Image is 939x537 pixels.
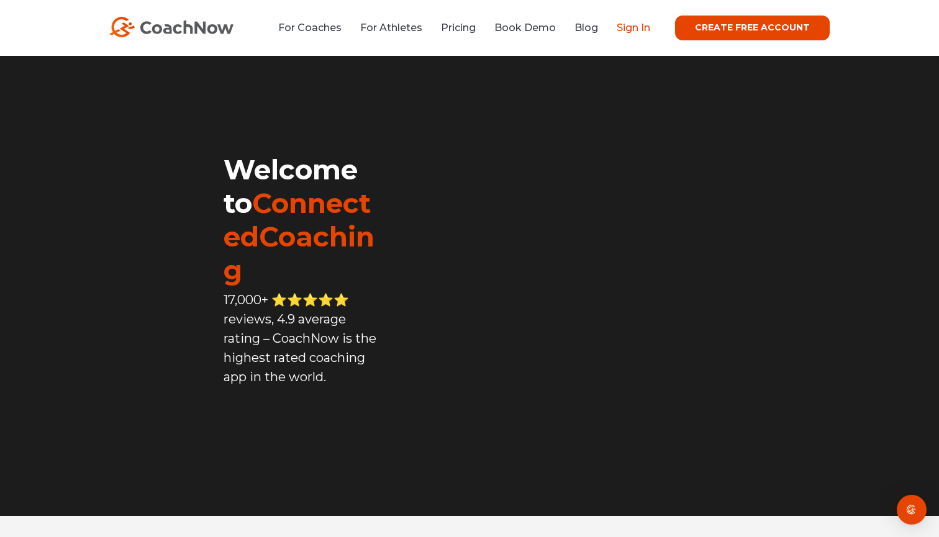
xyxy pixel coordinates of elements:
[441,22,476,34] a: Pricing
[617,22,650,34] a: Sign In
[494,22,556,34] a: Book Demo
[224,410,379,442] iframe: Embedded CTA
[224,186,374,287] span: ConnectedCoaching
[897,495,927,525] div: Open Intercom Messenger
[224,292,376,384] span: 17,000+ ⭐️⭐️⭐️⭐️⭐️ reviews, 4.9 average rating – CoachNow is the highest rated coaching app in th...
[360,22,422,34] a: For Athletes
[109,17,234,37] img: CoachNow Logo
[224,153,381,287] h1: Welcome to
[574,22,598,34] a: Blog
[675,16,830,40] a: CREATE FREE ACCOUNT
[278,22,342,34] a: For Coaches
